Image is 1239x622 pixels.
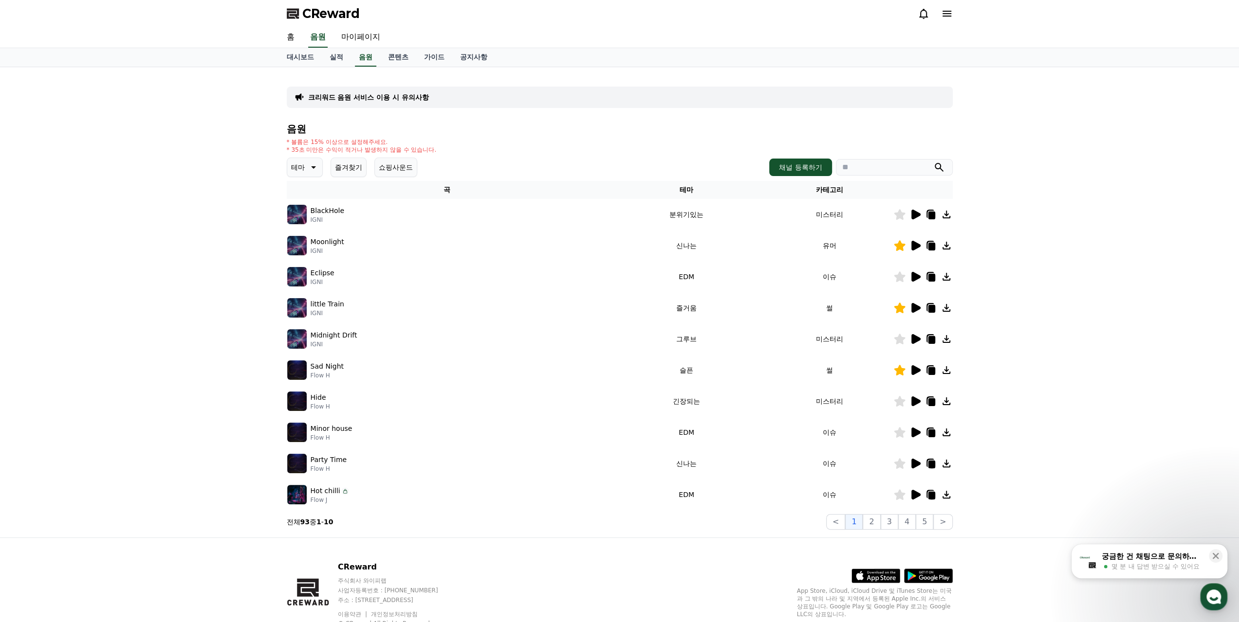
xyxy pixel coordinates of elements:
p: Hot chilli [311,486,340,496]
p: Flow H [311,465,347,473]
p: Flow H [311,372,344,379]
td: 미스터리 [766,386,893,417]
a: 이용약관 [338,611,369,618]
span: 홈 [31,323,37,331]
td: 그루브 [607,323,765,355]
p: Moonlight [311,237,344,247]
td: 슬픈 [607,355,765,386]
td: 이슈 [766,261,893,292]
p: 주소 : [STREET_ADDRESS] [338,596,457,604]
p: Hide [311,392,326,403]
a: 홈 [279,27,302,48]
p: IGNI [311,340,357,348]
a: 음원 [308,27,328,48]
a: 콘텐츠 [380,48,416,67]
td: 신나는 [607,448,765,479]
p: 사업자등록번호 : [PHONE_NUMBER] [338,586,457,594]
img: music [287,205,307,224]
button: 2 [863,514,880,530]
button: 4 [898,514,916,530]
td: 미스터리 [766,199,893,230]
a: 개인정보처리방침 [371,611,418,618]
p: Minor house [311,424,352,434]
a: CReward [287,6,360,21]
button: 즐겨찾기 [331,158,367,177]
strong: 1 [316,518,321,526]
a: 홈 [3,308,64,333]
strong: 93 [300,518,310,526]
a: 설정 [126,308,187,333]
th: 테마 [607,181,765,199]
button: < [826,514,845,530]
a: 대화 [64,308,126,333]
button: 채널 등록하기 [769,159,832,176]
p: Sad Night [311,361,344,372]
td: EDM [607,261,765,292]
td: 신나는 [607,230,765,261]
td: 즐거움 [607,292,765,323]
button: 5 [916,514,933,530]
p: little Train [311,299,344,309]
p: Flow H [311,434,352,442]
p: BlackHole [311,206,344,216]
img: music [287,454,307,473]
td: 유머 [766,230,893,261]
p: * 35초 미만은 수익이 적거나 발생하지 않을 수 있습니다. [287,146,437,154]
span: 대화 [89,323,101,331]
td: 썰 [766,292,893,323]
p: IGNI [311,278,334,286]
img: music [287,360,307,380]
span: CReward [302,6,360,21]
td: EDM [607,479,765,510]
td: 미스터리 [766,323,893,355]
p: 주식회사 와이피랩 [338,577,457,585]
td: 분위기있는 [607,199,765,230]
p: Flow J [311,496,349,504]
p: Party Time [311,455,347,465]
a: 음원 [355,48,376,67]
p: IGNI [311,247,344,255]
p: CReward [338,561,457,573]
img: music [287,423,307,442]
td: 이슈 [766,479,893,510]
th: 곡 [287,181,608,199]
a: 가이드 [416,48,452,67]
td: 이슈 [766,448,893,479]
p: Midnight Drift [311,330,357,340]
p: 전체 중 - [287,517,333,527]
a: 공지사항 [452,48,495,67]
img: music [287,485,307,504]
img: music [287,267,307,286]
td: 긴장되는 [607,386,765,417]
p: IGNI [311,309,344,317]
strong: 10 [324,518,333,526]
a: 실적 [322,48,351,67]
p: Flow H [311,403,330,410]
img: music [287,391,307,411]
button: 1 [845,514,863,530]
p: Eclipse [311,268,334,278]
img: music [287,298,307,318]
p: IGNI [311,216,344,224]
p: * 볼륨은 15% 이상으로 설정해주세요. [287,138,437,146]
img: music [287,329,307,349]
td: 이슈 [766,417,893,448]
td: EDM [607,417,765,448]
td: 썰 [766,355,893,386]
button: 3 [881,514,898,530]
th: 카테고리 [766,181,893,199]
button: 쇼핑사운드 [374,158,417,177]
h4: 음원 [287,124,953,134]
span: 설정 [150,323,162,331]
p: App Store, iCloud, iCloud Drive 및 iTunes Store는 미국과 그 밖의 나라 및 지역에서 등록된 Apple Inc.의 서비스 상표입니다. Goo... [797,587,953,618]
a: 크리워드 음원 서비스 이용 시 유의사항 [308,92,429,102]
a: 마이페이지 [333,27,388,48]
button: > [933,514,952,530]
p: 테마 [291,160,305,174]
img: music [287,236,307,255]
a: 대시보드 [279,48,322,67]
button: 테마 [287,158,323,177]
